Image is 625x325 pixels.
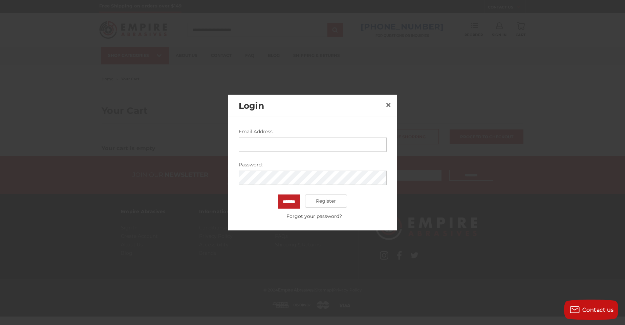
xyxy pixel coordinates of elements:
a: Forgot your password? [242,212,386,220]
a: Close [383,100,394,110]
label: Email Address: [239,128,387,135]
span: Contact us [582,307,614,313]
h2: Login [239,99,383,112]
label: Password: [239,161,387,168]
a: Register [305,194,347,208]
span: × [385,98,391,111]
button: Contact us [564,300,618,320]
